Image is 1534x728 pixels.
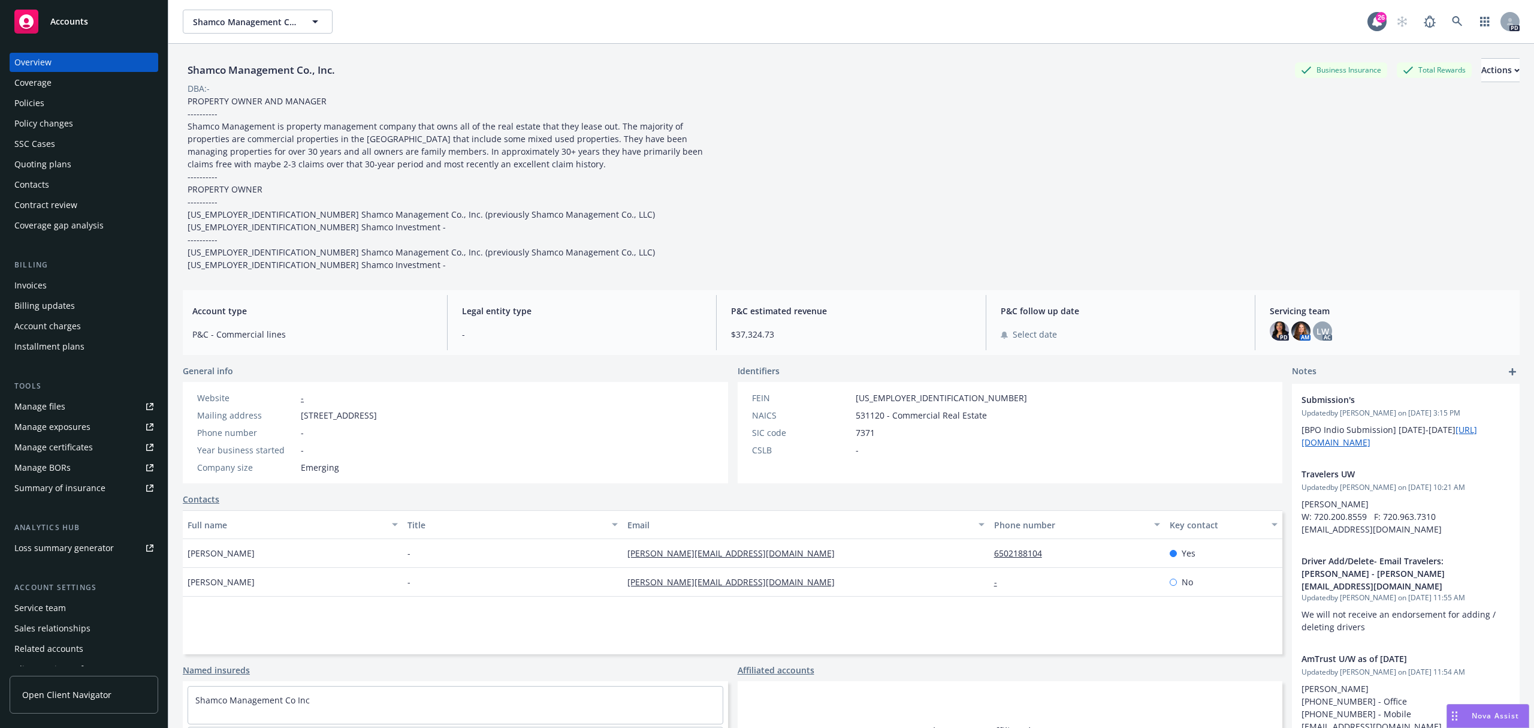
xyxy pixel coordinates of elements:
span: [PERSON_NAME] [188,547,255,559]
button: Full name [183,510,403,539]
div: Installment plans [14,337,84,356]
p: [PERSON_NAME] W: 720.200.8559 F: 720.963.7310 [EMAIL_ADDRESS][DOMAIN_NAME] [1302,498,1510,536]
div: Company size [197,461,296,474]
span: Updated by [PERSON_NAME] on [DATE] 11:55 AM [1302,592,1510,603]
span: Accounts [50,17,88,26]
a: SSC Cases [10,134,158,154]
span: - [301,426,304,439]
div: SSC Cases [14,134,55,154]
span: 7371 [856,426,875,439]
div: Loss summary generator [14,539,114,558]
a: - [994,576,1007,588]
div: Invoices [14,276,47,295]
a: Coverage [10,73,158,92]
a: Contract review [10,195,158,215]
span: LW [1316,325,1329,338]
div: Manage BORs [14,458,71,477]
div: 26 [1376,12,1387,23]
a: Accounts [10,5,158,38]
a: Search [1445,10,1469,34]
div: Quoting plans [14,155,71,174]
a: 6502188104 [994,547,1052,559]
div: Year business started [197,444,296,456]
div: Contract review [14,195,77,215]
div: NAICS [752,409,851,422]
span: General info [183,365,233,377]
div: Related accounts [14,639,83,658]
a: Contacts [10,175,158,194]
a: Service team [10,598,158,618]
button: Nova Assist [1447,704,1529,728]
span: Travelers UW [1302,468,1479,480]
div: Manage certificates [14,438,93,457]
a: Summary of insurance [10,479,158,498]
div: Billing updates [14,296,75,315]
div: Business Insurance [1295,62,1387,77]
a: [PERSON_NAME][EMAIL_ADDRESS][DOMAIN_NAME] [627,547,844,559]
span: Open Client Navigator [22,688,111,701]
span: Shamco Management Co., Inc. [193,16,297,28]
a: Billing updates [10,296,158,315]
button: Actions [1481,58,1520,82]
div: Phone number [994,519,1148,531]
span: Account type [192,305,433,317]
span: - [301,444,304,456]
span: Identifiers [738,365,780,377]
div: Actions [1481,59,1520,82]
span: Submission's [1302,393,1479,406]
div: Coverage [14,73,52,92]
div: Key contact [1170,519,1264,531]
div: Title [407,519,605,531]
a: Coverage gap analysis [10,216,158,235]
span: - [462,328,702,341]
a: Overview [10,53,158,72]
span: Notes [1292,365,1316,379]
span: P&C estimated revenue [731,305,971,317]
button: Email [623,510,989,539]
button: Key contact [1165,510,1282,539]
button: Shamco Management Co., Inc. [183,10,333,34]
img: photo [1291,321,1310,341]
a: Manage certificates [10,438,158,457]
a: Named insureds [183,664,250,676]
a: Report a Bug [1418,10,1442,34]
span: - [407,547,410,559]
span: 531120 - Commercial Real Estate [856,409,987,422]
a: Manage files [10,397,158,416]
span: AmTrust U/W as of [DATE] [1302,652,1479,665]
div: Submission'sUpdatedby [PERSON_NAME] on [DATE] 3:15 PM[BPO Indio Submission] [DATE]-[DATE][URL][DO... [1292,384,1520,458]
span: PROPERTY OWNER AND MANAGER ---------- Shamco Management is property management company that owns ... [188,95,705,270]
span: - [407,576,410,588]
a: Switch app [1473,10,1497,34]
div: FEIN [752,392,851,404]
div: Billing [10,259,158,271]
a: Quoting plans [10,155,158,174]
a: Shamco Management Co Inc [195,694,310,706]
a: Client navigator features [10,660,158,679]
span: [PERSON_NAME] [188,576,255,588]
div: Total Rewards [1397,62,1472,77]
div: Policy changes [14,114,73,133]
a: Affiliated accounts [738,664,814,676]
div: Overview [14,53,52,72]
div: Shamco Management Co., Inc. [183,62,340,78]
div: Tools [10,380,158,392]
a: Start snowing [1390,10,1414,34]
div: SIC code [752,426,851,439]
span: Manage exposures [10,417,158,437]
span: Nova Assist [1472,711,1519,721]
a: Policies [10,94,158,113]
div: Service team [14,598,66,618]
a: - [301,392,304,404]
span: [STREET_ADDRESS] [301,409,377,422]
a: Manage BORs [10,458,158,477]
span: Updated by [PERSON_NAME] on [DATE] 11:54 AM [1302,667,1510,678]
span: - [856,444,859,456]
div: Analytics hub [10,522,158,534]
div: Account charges [14,317,81,336]
a: Account charges [10,317,158,336]
div: Driver Add/Delete- Email Travelers: [PERSON_NAME] - [PERSON_NAME][EMAIL_ADDRESS][DOMAIN_NAME]Upda... [1292,545,1520,643]
a: Sales relationships [10,619,158,638]
div: Email [627,519,971,531]
button: Phone number [989,510,1165,539]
